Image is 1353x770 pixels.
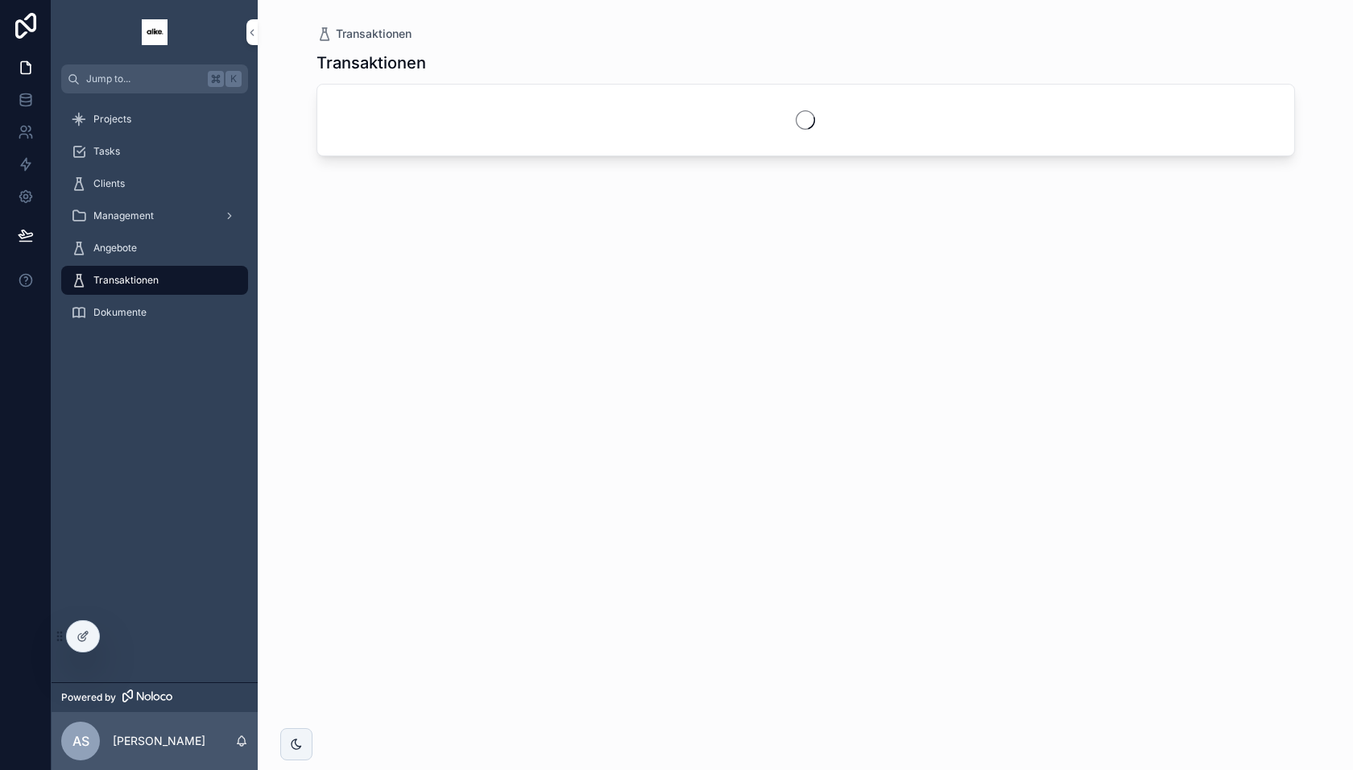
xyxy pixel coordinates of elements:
span: Clients [93,177,125,190]
span: Jump to... [86,72,201,85]
span: Powered by [61,691,116,704]
span: AS [72,731,89,751]
a: Angebote [61,234,248,263]
h1: Transaktionen [317,52,426,74]
span: K [227,72,240,85]
span: Projects [93,113,131,126]
a: Transaktionen [61,266,248,295]
span: Management [93,209,154,222]
span: Transaktionen [336,26,412,42]
a: Clients [61,169,248,198]
img: App logo [142,19,168,45]
a: Dokumente [61,298,248,327]
a: Projects [61,105,248,134]
span: Transaktionen [93,274,159,287]
a: Tasks [61,137,248,166]
a: Management [61,201,248,230]
button: Jump to...K [61,64,248,93]
span: Tasks [93,145,120,158]
span: Dokumente [93,306,147,319]
a: Powered by [52,682,258,712]
p: [PERSON_NAME] [113,733,205,749]
a: Transaktionen [317,26,412,42]
div: scrollable content [52,93,258,348]
span: Angebote [93,242,137,255]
